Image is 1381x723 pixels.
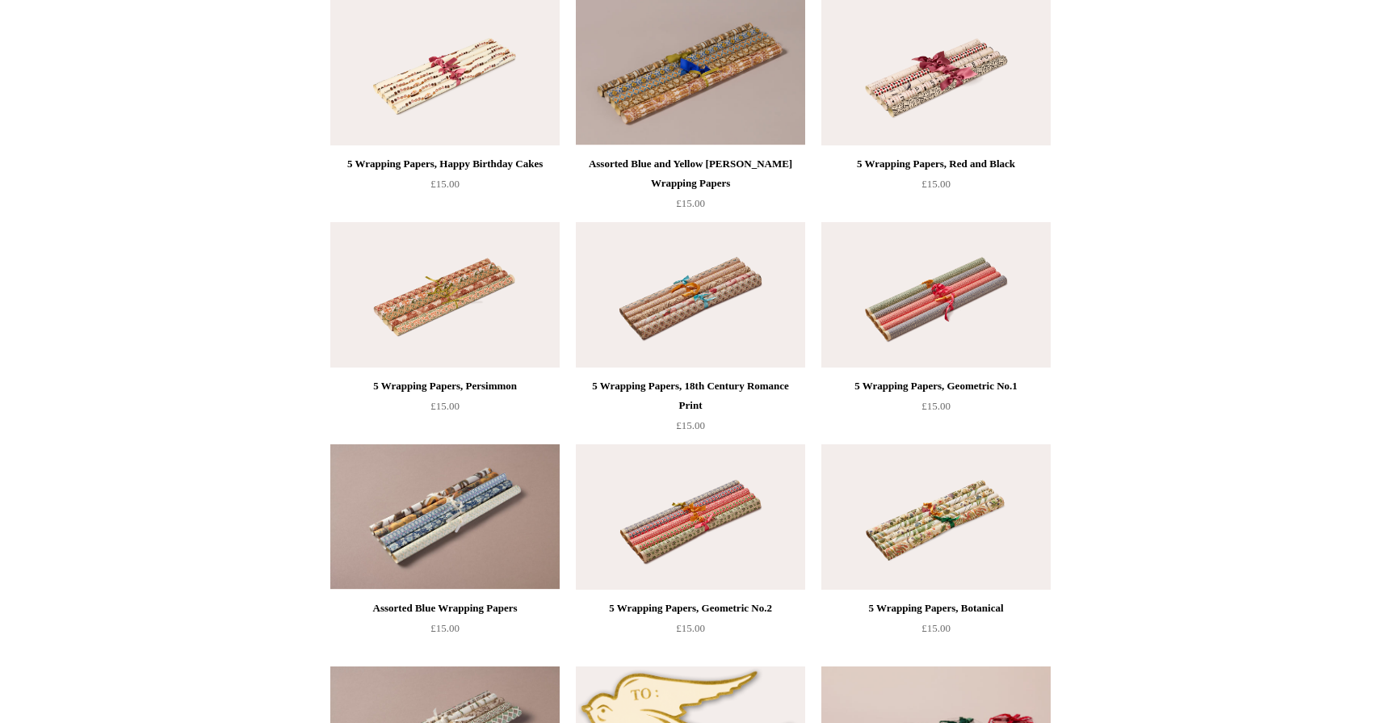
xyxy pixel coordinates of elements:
[576,376,805,443] a: 5 Wrapping Papers, 18th Century Romance Print £15.00
[430,178,460,190] span: £15.00
[334,154,556,174] div: 5 Wrapping Papers, Happy Birthday Cakes
[330,222,560,368] a: 5 Wrapping Papers, Persimmon 5 Wrapping Papers, Persimmon
[676,622,705,634] span: £15.00
[330,222,560,368] img: 5 Wrapping Papers, Persimmon
[334,599,556,618] div: Assorted Blue Wrapping Papers
[580,154,801,193] div: Assorted Blue and Yellow [PERSON_NAME] Wrapping Papers
[821,444,1051,590] a: 5 Wrapping Papers, Botanical 5 Wrapping Papers, Botanical
[576,444,805,590] img: 5 Wrapping Papers, Geometric No.2
[821,154,1051,221] a: 5 Wrapping Papers, Red and Black £15.00
[330,444,560,590] a: Assorted Blue Wrapping Papers Assorted Blue Wrapping Papers
[825,154,1047,174] div: 5 Wrapping Papers, Red and Black
[921,178,951,190] span: £15.00
[821,444,1051,590] img: 5 Wrapping Papers, Botanical
[921,622,951,634] span: £15.00
[821,222,1051,368] a: 5 Wrapping Papers, Geometric No.1 5 Wrapping Papers, Geometric No.1
[430,400,460,412] span: £15.00
[330,599,560,665] a: Assorted Blue Wrapping Papers £15.00
[334,376,556,396] div: 5 Wrapping Papers, Persimmon
[576,222,805,368] img: 5 Wrapping Papers, 18th Century Romance Print
[430,622,460,634] span: £15.00
[580,376,801,415] div: 5 Wrapping Papers, 18th Century Romance Print
[576,154,805,221] a: Assorted Blue and Yellow [PERSON_NAME] Wrapping Papers £15.00
[676,197,705,209] span: £15.00
[330,154,560,221] a: 5 Wrapping Papers, Happy Birthday Cakes £15.00
[576,222,805,368] a: 5 Wrapping Papers, 18th Century Romance Print 5 Wrapping Papers, 18th Century Romance Print
[330,444,560,590] img: Assorted Blue Wrapping Papers
[821,599,1051,665] a: 5 Wrapping Papers, Botanical £15.00
[921,400,951,412] span: £15.00
[821,376,1051,443] a: 5 Wrapping Papers, Geometric No.1 £15.00
[676,419,705,431] span: £15.00
[580,599,801,618] div: 5 Wrapping Papers, Geometric No.2
[576,599,805,665] a: 5 Wrapping Papers, Geometric No.2 £15.00
[825,599,1047,618] div: 5 Wrapping Papers, Botanical
[576,444,805,590] a: 5 Wrapping Papers, Geometric No.2 5 Wrapping Papers, Geometric No.2
[821,222,1051,368] img: 5 Wrapping Papers, Geometric No.1
[825,376,1047,396] div: 5 Wrapping Papers, Geometric No.1
[330,376,560,443] a: 5 Wrapping Papers, Persimmon £15.00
